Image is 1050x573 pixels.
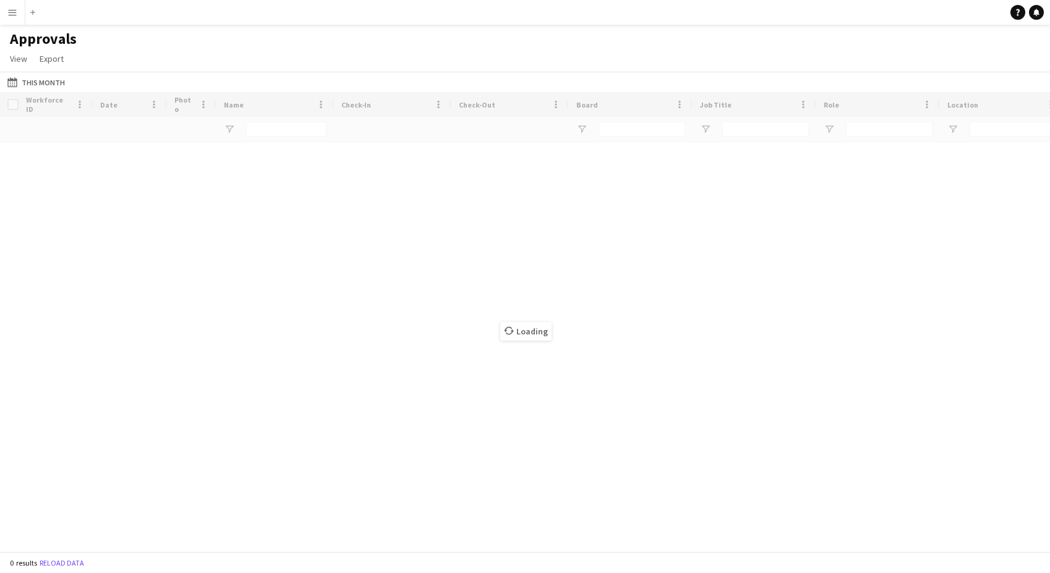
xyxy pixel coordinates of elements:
span: Loading [500,322,552,341]
span: Export [40,53,64,64]
a: Export [35,51,69,67]
button: Reload data [37,556,87,570]
a: View [5,51,32,67]
button: This Month [5,75,67,90]
span: View [10,53,27,64]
